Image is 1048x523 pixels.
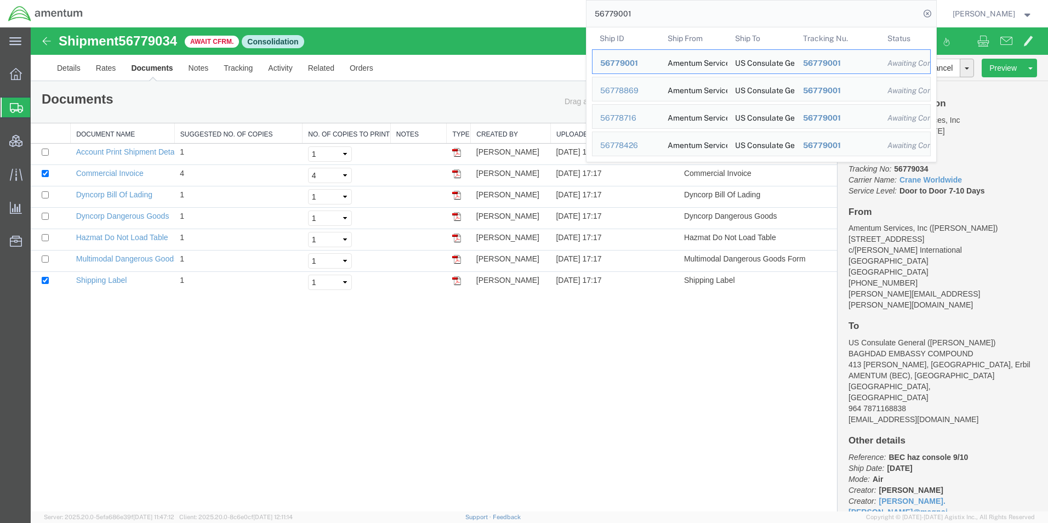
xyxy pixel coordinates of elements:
[659,27,727,49] th: Ship From
[887,140,922,151] div: Awaiting Confirmation
[818,436,853,445] i: Ship Date:
[735,132,788,156] div: US Consulate General
[953,8,1015,20] span: Jason Martin
[818,159,866,168] i: Service Level:
[887,85,922,96] div: Awaiting Confirmation
[818,469,846,478] i: Creator:
[802,59,840,67] span: 56779001
[600,85,652,96] div: 56778869
[952,7,1033,20] button: [PERSON_NAME]
[600,58,652,69] div: 56779001
[440,202,520,223] td: [PERSON_NAME]
[144,96,271,116] th: Suggested No. of Copies
[270,27,311,54] a: Related
[440,180,520,202] td: [PERSON_NAME]
[802,141,840,150] span: 56779001
[40,96,144,116] th: Document Name
[818,240,898,249] span: [GEOGRAPHIC_DATA]
[848,458,913,467] b: [PERSON_NAME]
[520,96,647,116] th: Uploaded On
[360,96,416,116] th: Notes
[185,27,230,54] a: Tracking
[818,87,1006,109] p: QCC-[US_STATE]
[842,447,852,456] b: Air
[735,50,788,73] div: US Consulate General
[802,113,840,122] span: 56779001
[735,77,788,101] div: US Consulate General
[818,425,855,434] i: Reference:
[858,425,937,434] b: BEC haz console 9/10
[179,514,293,520] span: Client: 2025.20.0-8c6e0cf
[440,138,520,159] td: [PERSON_NAME]
[648,96,777,116] th: Document Type
[144,159,271,180] td: 1
[45,141,113,150] a: Commercial Invoice
[11,65,83,79] h1: Documents
[520,138,647,159] td: [DATE] 17:17
[520,202,647,223] td: [DATE] 17:17
[253,514,293,520] span: [DATE] 12:11:14
[856,436,881,445] b: [DATE]
[818,458,846,467] i: Creator:
[440,223,520,245] td: [PERSON_NAME]
[863,137,897,146] b: 56779034
[422,163,430,172] img: pdf.gif
[795,27,880,49] th: Tracking Nu.
[667,132,720,156] div: Amentum Services, Inc.
[648,138,777,159] td: Commercial Invoice
[727,27,795,49] th: Ship To
[818,366,898,374] span: [GEOGRAPHIC_DATA]
[818,310,1006,397] address: US Consulate General ([PERSON_NAME]) BAGHDAD EMBASSY COMPOUND 413 [PERSON_NAME], [GEOGRAPHIC_DATA...
[648,159,777,180] td: Dyncorp Bill Of Lading
[440,159,520,180] td: [PERSON_NAME]
[818,294,1006,304] h4: To
[818,88,847,97] i: Account:
[45,184,139,193] a: Dyncorp Dangerous Goods
[440,96,520,116] th: Created by
[818,408,1006,419] h4: Other details
[422,185,430,194] img: pdf.gif
[600,59,638,67] span: 56779001
[45,206,138,214] a: Hazmat Do Not Load Table
[802,140,872,151] div: 56779001
[144,116,271,138] td: 1
[58,27,93,54] a: Rates
[45,227,167,236] a: Multimodal Dangerous Goods Form
[520,159,647,180] td: [DATE] 17:17
[272,96,360,116] th: No. of Copies to Print
[735,105,788,128] div: US Consulate General
[802,85,872,96] div: 56779001
[866,513,1035,522] span: Copyright © [DATE]-[DATE] Agistix Inc., All Rights Reserved
[592,27,936,162] table: Search Results
[144,202,271,223] td: 1
[818,195,1006,283] address: Amentum Services, Inc ([PERSON_NAME]) [STREET_ADDRESS] c/[PERSON_NAME] International [GEOGRAPHIC_...
[520,223,647,245] td: [DATE] 17:17
[422,249,430,258] img: pdf.gif
[648,223,777,245] td: Multimodal Dangerous Goods Form
[850,88,929,97] span: Amentum Services, Inc
[648,245,777,266] td: Shipping Label
[891,31,930,50] button: Cancel
[8,5,83,22] img: logo
[133,514,174,520] span: [DATE] 11:47:12
[465,514,493,520] a: Support
[150,27,186,54] a: Notes
[416,96,440,116] th: Type
[440,245,520,266] td: [PERSON_NAME]
[422,142,430,151] img: pdf.gif
[880,27,931,49] th: Status
[534,70,593,78] span: Drag and Drop or
[648,202,777,223] td: Hazmat Do Not Load Table
[869,148,931,157] a: Crane Worldwide
[648,116,777,138] td: Account Print Shipment Details
[869,159,954,168] b: Door to Door 7-10 Days
[782,96,802,116] button: Manage table columns
[887,58,922,69] div: Awaiting Confirmation
[45,120,151,129] a: Account Print Shipment Details
[802,58,872,69] div: 56779001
